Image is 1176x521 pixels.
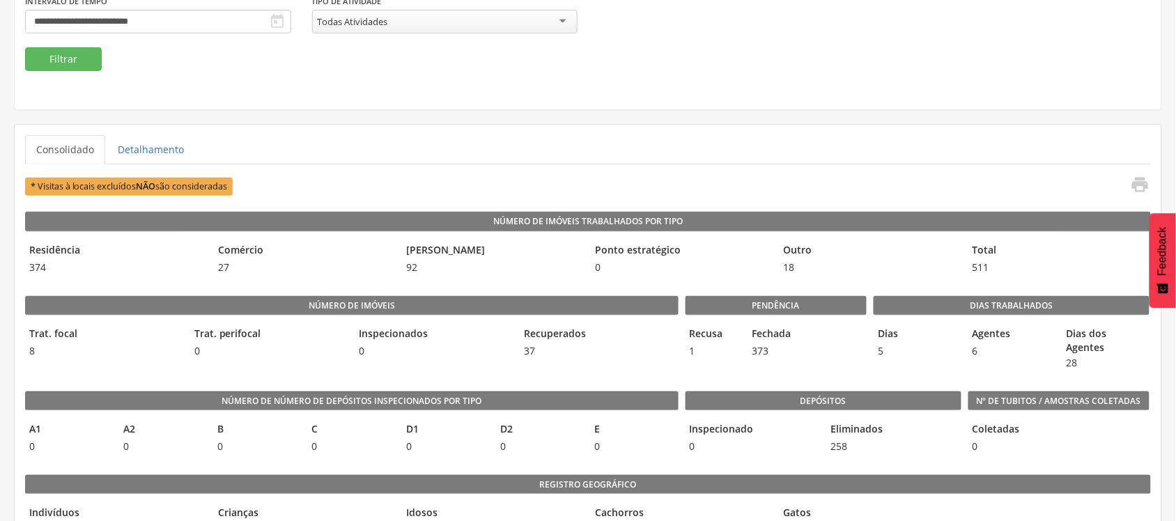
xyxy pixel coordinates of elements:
span: Feedback [1156,227,1169,276]
a:  [1122,175,1150,198]
legend: Ponto estratégico [591,243,773,259]
legend: Número de Número de Depósitos Inspecionados por Tipo [25,391,679,411]
legend: E [590,422,677,438]
span: 511 [968,260,1150,274]
span: 8 [25,344,183,358]
legend: C [308,422,395,438]
span: 6 [968,344,1055,358]
span: 0 [496,440,583,453]
button: Feedback - Mostrar pesquisa [1150,213,1176,308]
span: 37 [520,344,678,358]
legend: Nº de Tubitos / Amostras coletadas [968,391,1150,411]
legend: Outro [780,243,961,259]
legend: Recuperados [520,327,678,343]
span: 0 [591,260,773,274]
span: * Visitas à locais excluídos são consideradas [25,178,233,195]
legend: B [213,422,300,438]
legend: Trat. focal [25,327,183,343]
span: 258 [826,440,961,453]
legend: Depósitos [686,391,961,411]
span: 18 [780,260,961,274]
legend: Inspecionados [355,327,513,343]
a: Detalhamento [107,135,195,164]
legend: Dias dos Agentes [1062,327,1150,355]
span: 28 [1062,356,1150,370]
span: 27 [214,260,396,274]
span: 0 [308,440,395,453]
button: Filtrar [25,47,102,71]
legend: A2 [119,422,206,438]
legend: Agentes [968,327,1055,343]
legend: Recusa [686,327,741,343]
span: 373 [748,344,804,358]
legend: Número de Imóveis Trabalhados por Tipo [25,212,1151,231]
legend: Dias Trabalhados [874,296,1150,316]
span: 1 [686,344,741,358]
span: 0 [402,440,489,453]
legend: Número de imóveis [25,296,679,316]
legend: A1 [25,422,112,438]
span: 0 [355,344,513,358]
legend: Pendência [686,296,867,316]
span: 0 [686,440,820,453]
legend: Coletadas [968,422,977,438]
span: 0 [590,440,677,453]
legend: Residência [25,243,207,259]
span: 5 [874,344,961,358]
span: 92 [402,260,584,274]
legend: Trat. perifocal [190,327,348,343]
span: 0 [119,440,206,453]
legend: Fechada [748,327,804,343]
legend: Inspecionado [686,422,820,438]
i:  [270,13,286,30]
legend: D2 [496,422,583,438]
span: 0 [25,440,112,453]
span: 0 [190,344,348,358]
span: 0 [213,440,300,453]
i:  [1130,175,1150,194]
legend: Dias [874,327,961,343]
legend: Registro geográfico [25,475,1151,495]
div: Todas Atividades [318,15,388,28]
span: 0 [968,440,977,453]
legend: [PERSON_NAME] [402,243,584,259]
a: Consolidado [25,135,105,164]
legend: Eliminados [826,422,961,438]
span: 374 [25,260,207,274]
b: NÃO [137,180,156,192]
legend: D1 [402,422,489,438]
legend: Total [968,243,1150,259]
legend: Comércio [214,243,396,259]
